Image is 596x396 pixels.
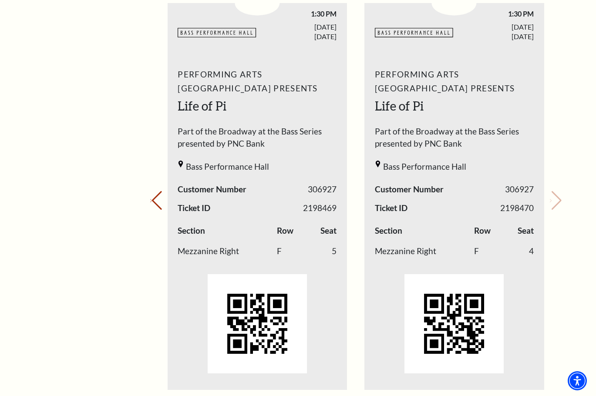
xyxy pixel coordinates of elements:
[308,183,337,196] span: 306927
[178,97,337,115] h2: Life of Pi
[178,225,205,237] label: Section
[277,225,293,237] label: Row
[474,241,508,262] td: F
[178,202,210,215] span: Ticket ID
[500,202,534,215] span: 2198470
[375,97,534,115] h2: Life of Pi
[505,183,534,196] span: 306927
[375,183,444,196] span: Customer Number
[178,125,337,154] span: Part of the Broadway at the Bass Series presented by PNC Bank
[518,225,534,237] label: Seat
[277,241,310,262] td: F
[383,161,466,173] span: Bass Performance Hall
[178,183,246,196] span: Customer Number
[178,67,337,95] span: Performing Arts [GEOGRAPHIC_DATA] Presents
[454,9,534,18] span: 1:30 PM
[303,202,337,215] span: 2198469
[320,225,337,237] label: Seat
[257,9,337,18] span: 1:30 PM
[375,225,402,237] label: Section
[375,202,407,215] span: Ticket ID
[178,241,277,262] td: Mezzanine Right
[375,125,534,154] span: Part of the Broadway at the Bass Series presented by PNC Bank
[375,241,474,262] td: Mezzanine Right
[508,241,534,262] td: 4
[568,371,587,390] div: Accessibility Menu
[257,22,337,40] span: [DATE] [DATE]
[150,191,162,210] button: Previous slide
[310,241,337,262] td: 5
[474,225,491,237] label: Row
[454,22,534,40] span: [DATE] [DATE]
[375,67,534,95] span: Performing Arts [GEOGRAPHIC_DATA] Presents
[550,191,562,210] button: Next slide
[186,161,269,173] span: Bass Performance Hall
